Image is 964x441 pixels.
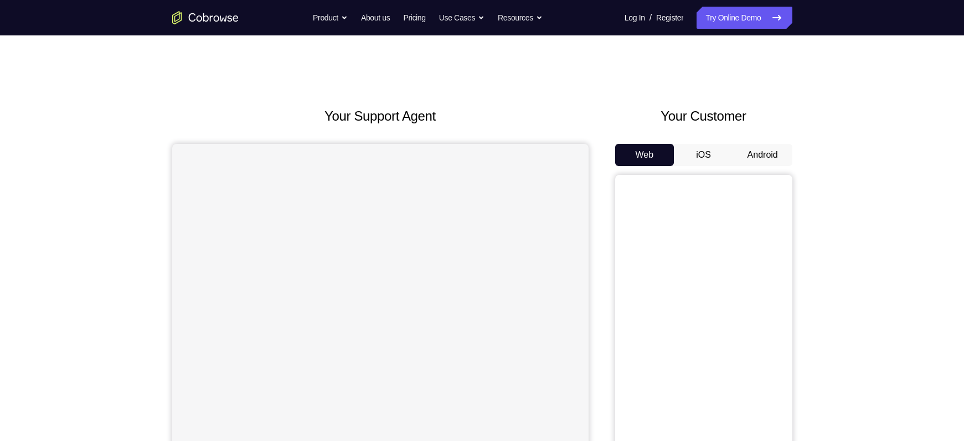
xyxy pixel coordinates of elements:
h2: Your Customer [615,106,792,126]
button: Android [733,144,792,166]
button: iOS [674,144,733,166]
a: Go to the home page [172,11,239,24]
button: Product [313,7,348,29]
button: Web [615,144,674,166]
a: Register [656,7,683,29]
button: Use Cases [439,7,484,29]
a: Try Online Demo [697,7,792,29]
a: Pricing [403,7,425,29]
a: Log In [625,7,645,29]
a: About us [361,7,390,29]
button: Resources [498,7,543,29]
span: / [649,11,652,24]
h2: Your Support Agent [172,106,589,126]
